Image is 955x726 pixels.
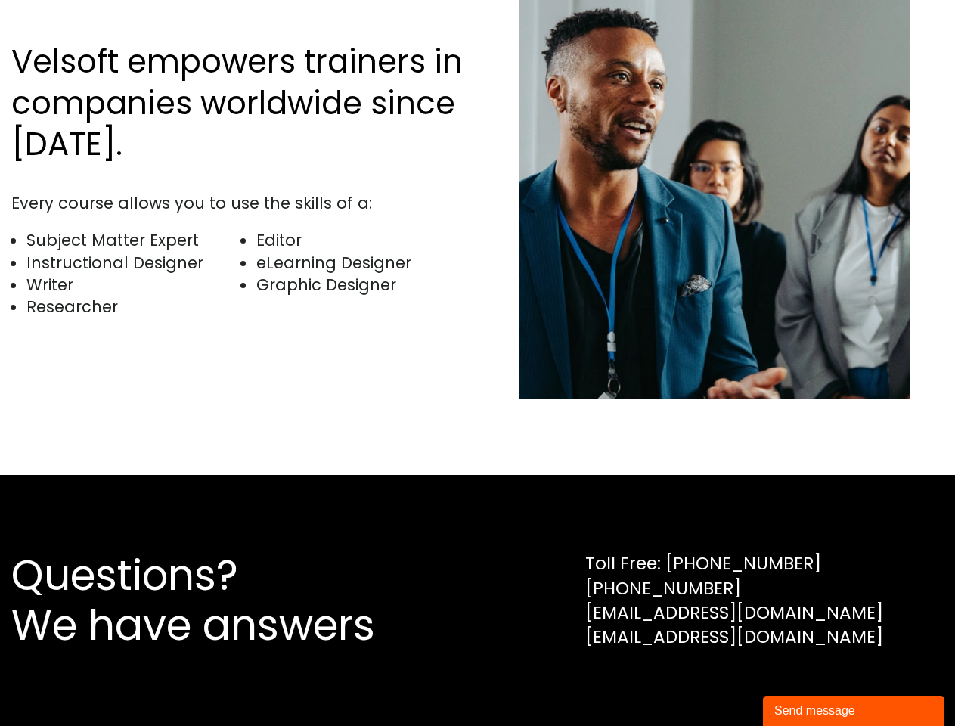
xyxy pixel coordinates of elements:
[26,252,240,274] li: Instructional Designer
[26,229,240,251] li: Subject Matter Expert
[585,551,883,649] div: Toll Free: [PHONE_NUMBER] [PHONE_NUMBER] [EMAIL_ADDRESS][DOMAIN_NAME] [EMAIL_ADDRESS][DOMAIN_NAME]
[26,296,240,318] li: Researcher
[256,252,470,274] li: eLearning Designer
[11,551,429,650] h2: Questions? We have answers
[763,693,947,726] iframe: chat widget
[11,42,470,166] h2: Velsoft empowers trainers in companies worldwide since [DATE].
[256,274,470,296] li: Graphic Designer
[11,192,470,214] div: Every course allows you to use the skills of a:
[26,274,240,296] li: Writer
[256,229,470,251] li: Editor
